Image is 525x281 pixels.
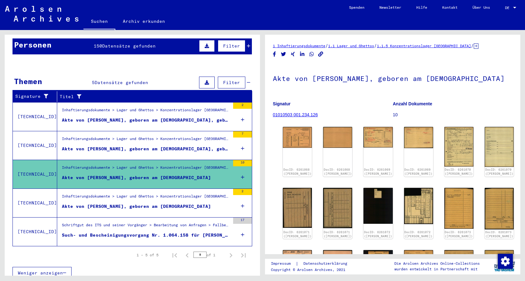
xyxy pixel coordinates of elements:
[298,260,355,267] a: Datenschutzerklärung
[363,188,392,224] img: 001.jpg
[323,188,352,228] img: 002.jpg
[324,168,352,176] a: DocID: 6261068 ([PERSON_NAME])
[60,92,246,102] div: Titel
[445,168,473,176] a: DocID: 6261070 ([PERSON_NAME])
[62,136,230,145] div: Inhaftierungsdokumente > Lager und Ghettos > Konzentrationslager [GEOGRAPHIC_DATA] ([GEOGRAPHIC_D...
[444,188,473,229] img: 001.jpg
[377,43,471,48] a: 1.1.5 Konzentrationslager [GEOGRAPHIC_DATA]
[233,189,252,195] div: 2
[13,217,57,246] td: [TECHNICAL_ID]
[471,43,474,48] span: /
[283,188,312,228] img: 001.jpg
[15,93,52,100] div: Signature
[374,43,377,48] span: /
[271,50,278,58] button: Share on Facebook
[485,127,514,167] img: 002.jpg
[290,50,296,58] button: Share on Xing
[181,249,193,261] button: Previous page
[115,14,172,29] a: Archiv erkunden
[498,254,513,269] img: Zustimmung ändern
[271,260,296,267] a: Impressum
[15,92,58,102] div: Signature
[12,267,72,279] button: Weniger anzeigen
[394,261,480,266] p: Die Arolsen Archives Online-Collections
[485,188,514,230] img: 002.jpg
[394,266,480,272] p: wurden entwickelt in Partnerschaft mit
[283,127,312,148] img: 001.jpg
[233,218,252,224] div: 17
[364,168,392,176] a: DocID: 6261069 ([PERSON_NAME])
[237,249,250,261] button: Last page
[62,222,230,231] div: Schriftgut des ITS und seiner Vorgänger > Bearbeitung von Anfragen > Fallbezogene [MEDICAL_DATA] ...
[324,230,352,238] a: DocID: 6261071 ([PERSON_NAME])
[283,230,312,238] a: DocID: 6261071 ([PERSON_NAME])
[62,107,230,116] div: Inhaftierungsdokumente > Lager und Ghettos > Konzentrationslager [GEOGRAPHIC_DATA] ([GEOGRAPHIC_D...
[404,250,433,271] img: 002.jpg
[404,188,433,224] img: 002.jpg
[364,230,392,238] a: DocID: 6261072 ([PERSON_NAME])
[393,112,512,118] p: 10
[83,14,115,30] a: Suchen
[323,127,352,148] img: 002.jpg
[218,77,245,88] button: Filter
[283,168,312,176] a: DocID: 6261068 ([PERSON_NAME])
[14,39,52,50] div: Personen
[493,258,516,274] img: yv_logo.png
[308,50,315,58] button: Share on WhatsApp
[444,250,473,270] img: 001.jpg
[363,127,392,148] img: 001.jpg
[62,203,211,210] div: Akte von [PERSON_NAME], geboren am [DEMOGRAPHIC_DATA]
[168,249,181,261] button: First page
[485,168,513,176] a: DocID: 6261070 ([PERSON_NAME])
[94,43,102,49] span: 150
[404,127,433,148] img: 002.jpg
[62,174,211,181] div: Akte von [PERSON_NAME], geboren am [DEMOGRAPHIC_DATA]
[280,50,287,58] button: Share on Twitter
[323,250,352,268] img: 002.jpg
[193,252,225,258] div: of 1
[485,230,513,238] a: DocID: 6261073 ([PERSON_NAME])
[223,80,240,85] span: Filter
[271,267,355,273] p: Copyright © Arolsen Archives, 2021
[218,40,245,52] button: Filter
[445,230,473,238] a: DocID: 6261073 ([PERSON_NAME])
[137,252,158,258] div: 1 – 5 of 5
[283,250,312,268] img: 001.jpg
[393,101,432,106] b: Anzahl Dokumente
[5,6,78,22] img: Arolsen_neg.svg
[328,43,374,48] a: 1.1 Lager und Ghettos
[404,230,432,238] a: DocID: 6261072 ([PERSON_NAME])
[225,249,237,261] button: Next page
[18,270,63,276] span: Weniger anzeigen
[13,160,57,188] td: [TECHNICAL_ID]
[13,188,57,217] td: [TECHNICAL_ID]
[62,146,230,152] div: Akte von [PERSON_NAME], geboren am [DEMOGRAPHIC_DATA], geboren in [GEOGRAPHIC_DATA], SPAYER
[62,232,230,238] div: Such- und Bescheinigungsvorgang Nr. 1.064.158 für [PERSON_NAME] geboren [DEMOGRAPHIC_DATA]
[102,43,156,49] span: Datensätze gefunden
[273,112,318,117] a: 01010503 001.234.126
[505,6,512,10] span: DE
[299,50,306,58] button: Share on LinkedIn
[62,165,230,173] div: Inhaftierungsdokumente > Lager und Ghettos > Konzentrationslager [GEOGRAPHIC_DATA] > Individuelle...
[223,43,240,49] span: Filter
[62,117,230,123] div: Akte von [PERSON_NAME], geboren am [DEMOGRAPHIC_DATA], geboren in [GEOGRAPHIC_DATA]
[62,193,230,202] div: Inhaftierungsdokumente > Lager und Ghettos > Konzentrationslager [GEOGRAPHIC_DATA] > Individuelle...
[325,43,328,48] span: /
[404,168,432,176] a: DocID: 6261069 ([PERSON_NAME])
[317,50,324,58] button: Copy link
[485,250,514,270] img: 002.jpg
[273,101,291,106] b: Signatur
[444,127,473,167] img: 001.jpg
[273,64,512,92] h1: Akte von [PERSON_NAME], geboren am [DEMOGRAPHIC_DATA]
[273,43,325,48] a: 1 Inhaftierungsdokumente
[271,260,355,267] div: |
[60,93,240,100] div: Titel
